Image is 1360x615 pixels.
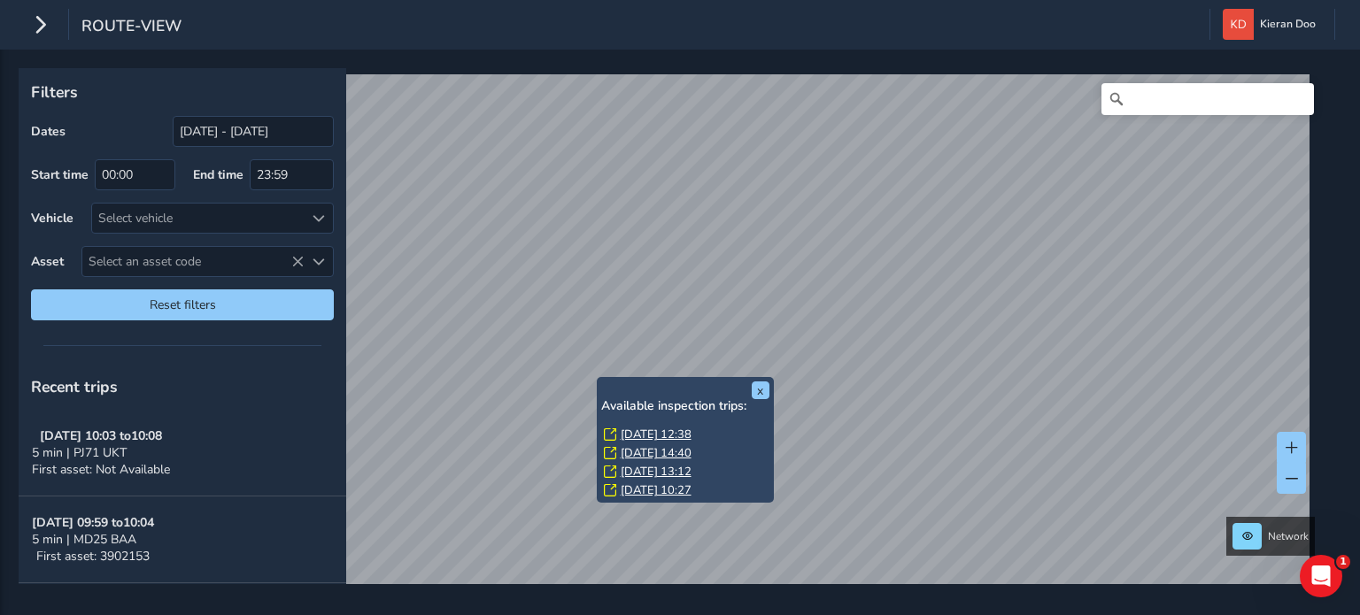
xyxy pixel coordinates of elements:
h6: Available inspection trips: [601,399,769,414]
div: Select an asset code [304,247,333,276]
span: 5 min | MD25 BAA [32,531,136,548]
label: Start time [31,166,89,183]
span: 5 min | PJ71 UKT [32,444,127,461]
label: End time [193,166,243,183]
span: 1 [1336,555,1350,569]
img: diamond-layout [1223,9,1254,40]
button: Kieran Doo [1223,9,1322,40]
span: First asset: 3902153 [36,548,150,565]
label: Dates [31,123,66,140]
span: Reset filters [44,296,321,313]
a: [DATE] 10:27 [621,482,692,498]
span: route-view [81,15,182,40]
canvas: Map [25,74,1310,604]
span: First asset: Not Available [32,461,170,478]
iframe: Intercom live chat [1300,555,1342,597]
div: Select vehicle [92,204,304,233]
span: Network [1268,529,1309,543]
span: Recent trips [31,376,118,397]
label: Vehicle [31,210,73,227]
span: Select an asset code [82,247,304,276]
button: x [752,381,769,399]
span: Kieran Doo [1260,9,1316,40]
a: [DATE] 13:12 [621,464,692,480]
a: [DATE] 12:38 [621,427,692,442]
a: [DATE] 14:40 [621,445,692,461]
button: [DATE] 10:03 to10:085 min | PJ71 UKTFirst asset: Not Available [19,410,346,496]
p: Filters [31,81,334,104]
strong: [DATE] 10:03 to 10:08 [40,427,162,444]
input: Search [1101,83,1314,115]
button: [DATE] 09:59 to10:045 min | MD25 BAAFirst asset: 3902153 [19,496,346,583]
label: Asset [31,253,64,270]
strong: [DATE] 09:59 to 10:04 [32,514,154,531]
button: Reset filters [31,289,334,320]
